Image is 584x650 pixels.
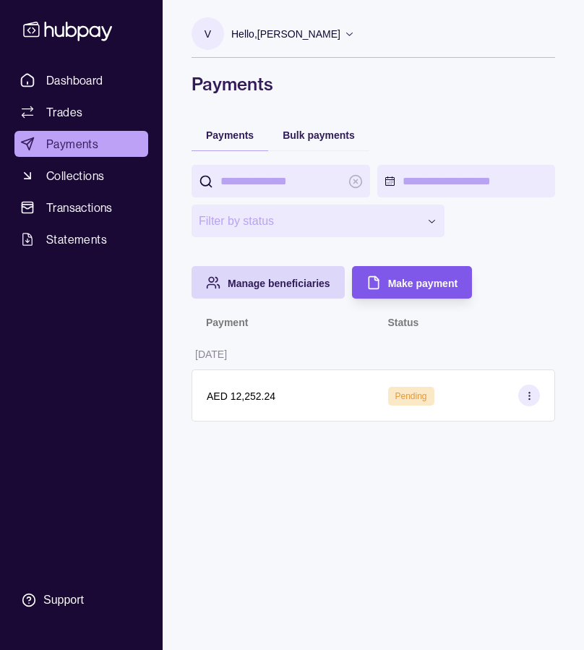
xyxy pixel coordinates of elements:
[14,67,148,93] a: Dashboard
[388,278,458,289] span: Make payment
[395,391,427,401] span: Pending
[192,72,555,95] h1: Payments
[14,131,148,157] a: Payments
[14,163,148,189] a: Collections
[352,266,472,299] button: Make payment
[228,278,330,289] span: Manage beneficiaries
[388,317,419,328] p: Status
[220,165,341,197] input: search
[46,167,104,184] span: Collections
[192,266,345,299] button: Manage beneficiaries
[46,231,107,248] span: Statements
[14,585,148,615] a: Support
[14,226,148,252] a: Statements
[46,103,82,121] span: Trades
[195,348,227,360] p: [DATE]
[46,199,113,216] span: Transactions
[207,390,275,402] p: AED 12,252.24
[46,72,103,89] span: Dashboard
[206,129,254,141] span: Payments
[205,26,211,42] p: V
[283,129,355,141] span: Bulk payments
[14,99,148,125] a: Trades
[206,317,248,328] p: Payment
[43,592,84,608] div: Support
[231,26,340,42] p: Hello, [PERSON_NAME]
[14,194,148,221] a: Transactions
[46,135,98,153] span: Payments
